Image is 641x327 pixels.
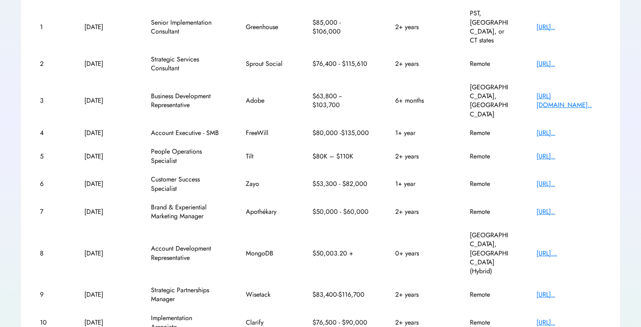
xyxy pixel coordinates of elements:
[84,152,125,161] div: [DATE]
[536,179,601,188] div: [URL]..
[470,318,510,327] div: Remote
[246,129,286,137] div: FreeWill
[84,59,125,68] div: [DATE]
[536,249,601,258] div: [URL]...
[151,55,220,73] div: Strategic Services Consultant
[536,23,601,32] div: [URL]..
[40,59,58,68] div: 2
[395,129,444,137] div: 1+ year
[40,249,58,258] div: 8
[470,231,510,276] div: [GEOGRAPHIC_DATA], [GEOGRAPHIC_DATA] (Hybrid)
[312,207,369,216] div: $50,000 - $60,000
[395,249,444,258] div: 0+ years
[395,290,444,299] div: 2+ years
[151,92,220,110] div: Business Development Representative
[470,9,510,45] div: PST, [GEOGRAPHIC_DATA], or CT states
[312,179,369,188] div: $53,300 - $82,000
[395,179,444,188] div: 1+ year
[151,244,220,262] div: Account Development Representative
[40,129,58,137] div: 4
[246,152,286,161] div: Tilt
[395,207,444,216] div: 2+ years
[470,152,510,161] div: Remote
[312,249,369,258] div: $50,003.20 +
[84,290,125,299] div: [DATE]
[151,175,220,193] div: Customer Success Specialist
[470,83,510,119] div: [GEOGRAPHIC_DATA], [GEOGRAPHIC_DATA]
[536,59,601,68] div: [URL]..
[470,207,510,216] div: Remote
[312,129,369,137] div: $80,000 -$135,000
[312,318,369,327] div: $76,500 - $90,000
[40,96,58,105] div: 3
[536,290,601,299] div: [URL]..
[151,286,220,304] div: Strategic Partnerships Manager
[40,318,58,327] div: 10
[395,96,444,105] div: 6+ months
[246,23,286,32] div: Greenhouse
[395,152,444,161] div: 2+ years
[246,318,286,327] div: Clarify
[470,179,510,188] div: Remote
[40,207,58,216] div: 7
[84,318,125,327] div: [DATE]
[470,290,510,299] div: Remote
[40,23,58,32] div: 1
[84,179,125,188] div: [DATE]
[536,129,601,137] div: [URL]..
[246,249,286,258] div: MongoDB
[536,152,601,161] div: [URL]..
[40,179,58,188] div: 6
[246,59,286,68] div: Sprout Social
[312,92,369,110] div: $63,800 -- $103,700
[470,129,510,137] div: Remote
[246,207,286,216] div: Apothékary
[395,318,444,327] div: 2+ years
[84,96,125,105] div: [DATE]
[395,23,444,32] div: 2+ years
[84,207,125,216] div: [DATE]
[151,147,220,165] div: People Operations Specialist
[312,18,369,36] div: $85,000 - $106,000
[312,152,369,161] div: $80K – $110K
[312,290,369,299] div: $83,400-$116,700
[84,129,125,137] div: [DATE]
[312,59,369,68] div: $76,400 - $115,610
[84,23,125,32] div: [DATE]
[84,249,125,258] div: [DATE]
[246,179,286,188] div: Zayo
[536,92,601,110] div: [URL][DOMAIN_NAME]..
[246,96,286,105] div: Adobe
[246,290,286,299] div: Wisetack
[395,59,444,68] div: 2+ years
[151,129,220,137] div: Account Executive - SMB
[151,203,220,221] div: Brand & Experiential Marketing Manager
[40,152,58,161] div: 5
[536,207,601,216] div: [URL]..
[40,290,58,299] div: 9
[536,318,601,327] div: [URL]..
[470,59,510,68] div: Remote
[151,18,220,36] div: Senior Implementation Consultant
